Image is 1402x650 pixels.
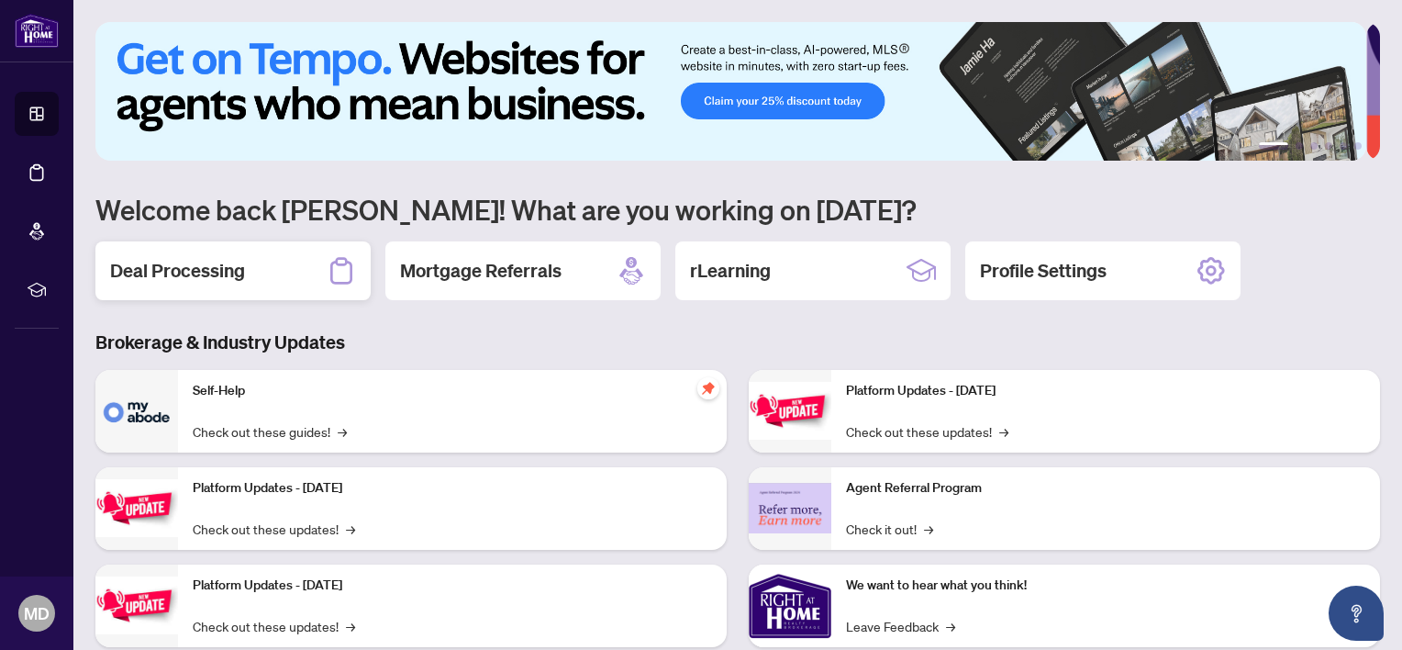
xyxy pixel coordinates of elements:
button: 3 [1310,142,1318,150]
span: → [999,421,1008,442]
p: Self-Help [193,381,712,401]
a: Check it out!→ [846,519,933,539]
span: → [346,616,355,636]
span: → [338,421,347,442]
span: → [924,519,933,539]
span: pushpin [697,377,719,399]
p: Platform Updates - [DATE] [193,478,712,499]
img: Agent Referral Program [749,483,831,533]
img: We want to hear what you think! [749,565,831,647]
button: 1 [1259,142,1288,150]
p: Agent Referral Program [846,478,1365,499]
button: 2 [1296,142,1303,150]
a: Check out these updates!→ [193,519,355,539]
button: 4 [1325,142,1332,150]
p: Platform Updates - [DATE] [846,381,1365,401]
a: Leave Feedback→ [846,616,955,636]
h2: rLearning [690,258,771,284]
a: Check out these guides!→ [193,421,347,442]
span: → [946,616,955,636]
a: Check out these updates!→ [193,616,355,636]
span: MD [24,600,50,626]
h2: Mortgage Referrals [400,258,562,284]
img: Platform Updates - July 21, 2025 [95,577,178,634]
h2: Profile Settings [980,258,1107,284]
img: Slide 0 [95,22,1366,161]
h2: Deal Processing [110,258,245,284]
img: Platform Updates - September 16, 2025 [95,479,178,537]
h1: Welcome back [PERSON_NAME]! What are you working on [DATE]? [95,192,1380,227]
span: → [346,519,355,539]
button: Open asap [1329,586,1384,641]
img: Platform Updates - June 23, 2025 [749,382,831,440]
img: logo [15,14,59,48]
img: Self-Help [95,370,178,453]
p: We want to hear what you think! [846,576,1365,596]
p: Platform Updates - [DATE] [193,576,712,596]
h3: Brokerage & Industry Updates [95,330,1380,355]
button: 5 [1340,142,1347,150]
button: 6 [1354,142,1362,150]
a: Check out these updates!→ [846,421,1008,442]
